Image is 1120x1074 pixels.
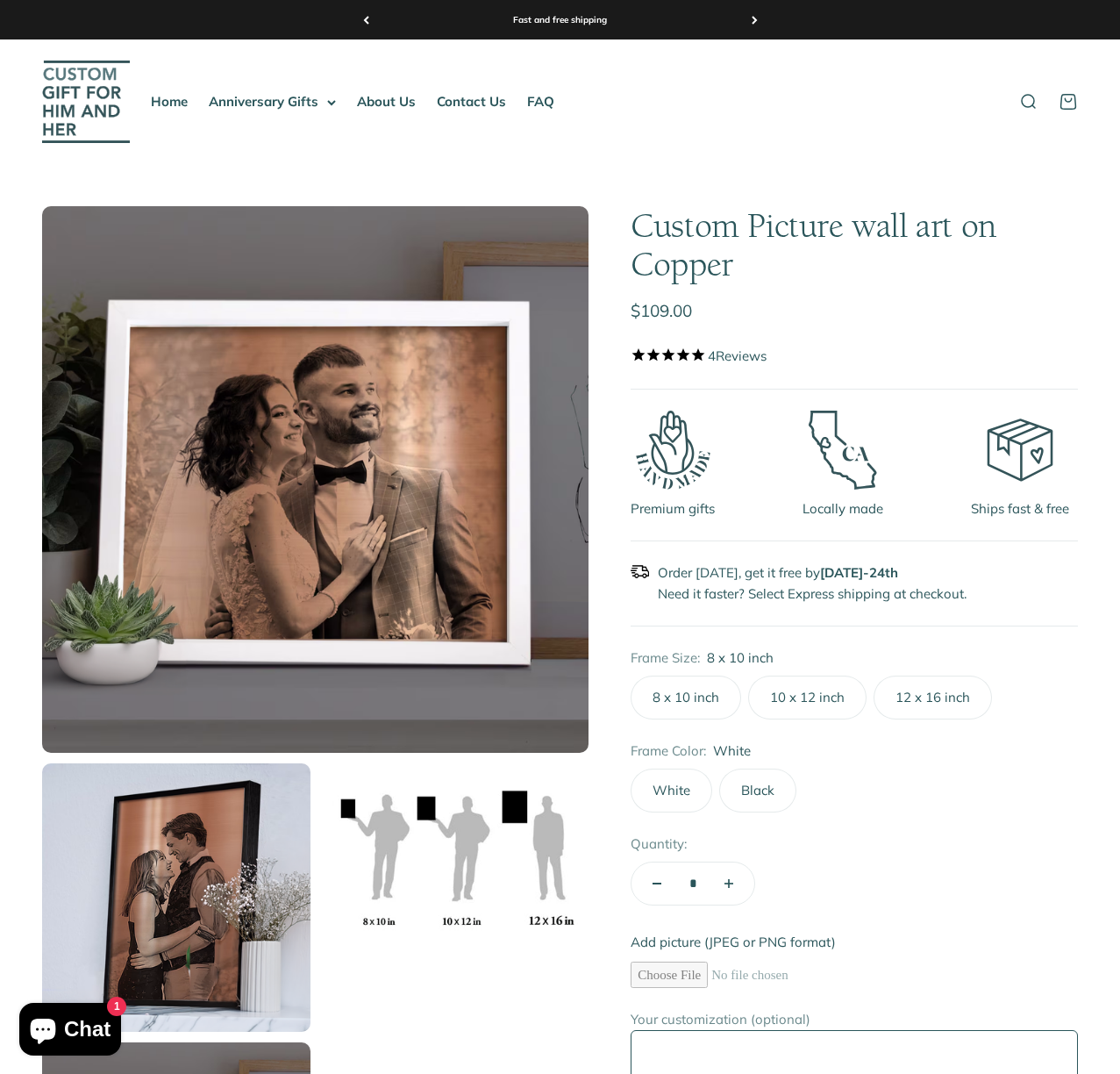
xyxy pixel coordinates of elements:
[437,93,506,110] a: Contact Us
[631,741,706,762] legend: Frame Color:
[14,1003,126,1060] inbox-online-store-chat: Shopify online store chat
[713,741,751,762] variant-option-value: White
[631,562,1078,605] p: Order [DATE], get it free by Need it faster? Select Express shipping at checkout.
[631,297,692,324] sale-price: $109.00
[631,863,682,905] button: Decrease quantity
[703,863,754,905] button: Increase quantity
[631,562,649,584] img: 709790.png
[820,564,863,581] span: [DATE]
[42,763,310,1032] img: Custom Picture wall art on Copper
[513,12,607,27] p: Fast and free shipping
[820,564,898,581] strong: -
[42,206,589,753] img: Custom Picture wall art on Copper
[631,206,1078,283] h1: Custom Picture wall art on Copper
[321,763,589,964] img: Custom Picture wall art on Copper
[631,834,687,855] label: Quantity:
[708,347,767,364] span: 4 reviews
[752,12,758,27] button: Next
[631,1011,810,1027] label: Your customization (optional)
[357,93,416,110] a: About Us
[151,93,188,110] a: Home
[631,648,700,669] legend: Frame Size:
[631,490,715,519] span: Premium gifts
[631,934,836,950] label: Add picture (JPEG or PNG format)
[869,564,898,581] span: 24th
[716,347,767,364] span: Reviews
[707,648,774,669] variant-option-value: 8 x 10 inch
[809,411,877,490] img: made-in-california.svg
[631,346,1078,368] span: Rated 5.0 out of 5 stars 4 reviews
[803,490,883,519] span: Locally made
[527,93,554,110] a: FAQ
[987,411,1053,490] img: ship-free.svg
[636,411,710,490] img: hand-made-icon.svg
[209,91,336,112] summary: Anniversary Gifts
[971,490,1069,519] span: Ships fast & free
[363,12,369,27] button: Previous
